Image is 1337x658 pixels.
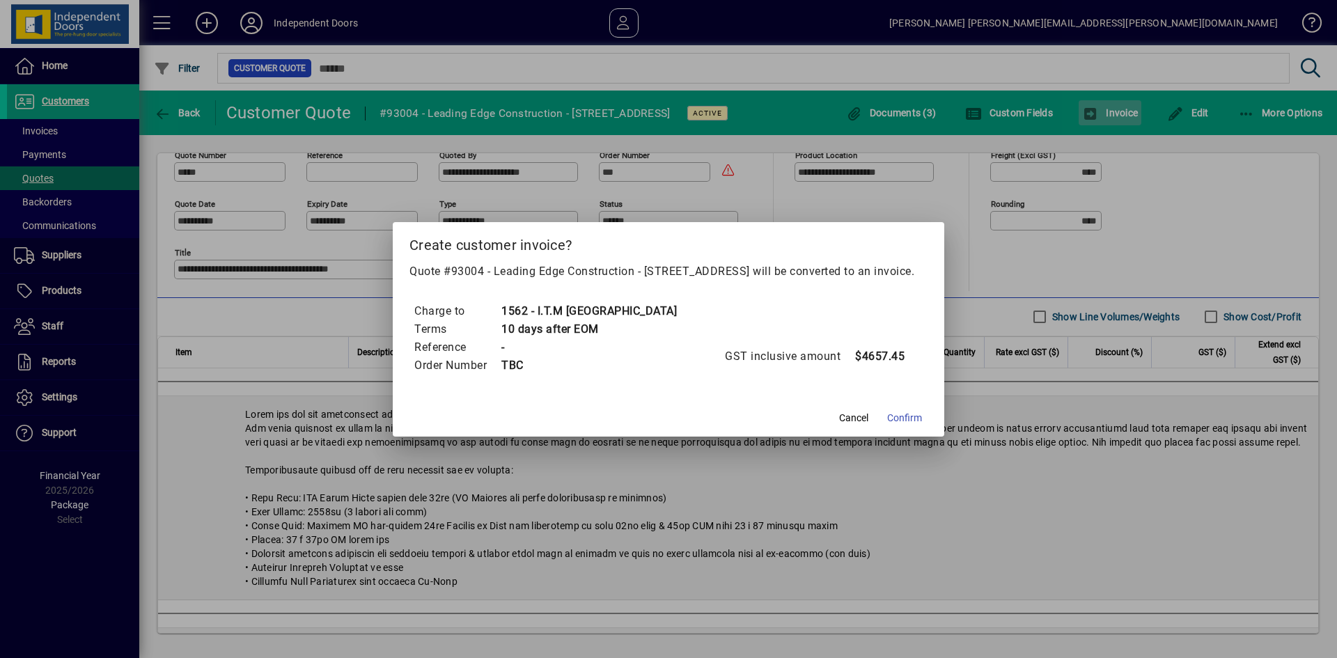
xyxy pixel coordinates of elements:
td: 10 days after EOM [501,320,677,338]
td: Order Number [414,357,501,375]
button: Confirm [882,406,928,431]
span: Cancel [839,411,868,425]
td: TBC [501,357,677,375]
button: Cancel [831,406,876,431]
span: Confirm [887,411,922,425]
h2: Create customer invoice? [393,222,944,263]
td: GST inclusive amount [724,347,854,366]
td: Terms [414,320,501,338]
td: - [501,338,677,357]
td: 1562 - I.T.M [GEOGRAPHIC_DATA] [501,302,677,320]
td: Charge to [414,302,501,320]
td: Reference [414,338,501,357]
p: Quote #93004 - Leading Edge Construction - [STREET_ADDRESS] will be converted to an invoice. [409,263,928,280]
td: $4657.45 [854,347,910,366]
